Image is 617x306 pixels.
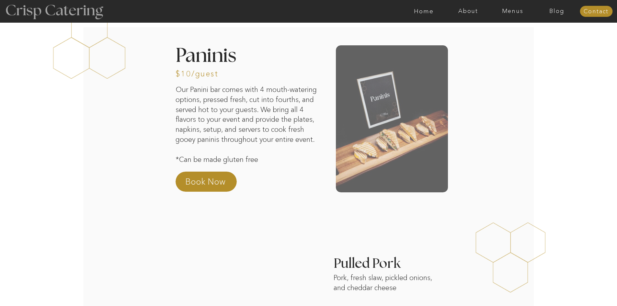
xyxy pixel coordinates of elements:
a: Contact [580,8,612,15]
a: Home [402,8,446,15]
a: Blog [535,8,579,15]
a: Menus [490,8,535,15]
a: About [446,8,490,15]
p: Pork, fresh slaw, pickled onions, and cheddar cheese [334,273,441,298]
a: Book Now [185,176,242,191]
p: Our Panini bar comes with 4 mouth-watering options, pressed fresh, cut into fourths, and served h... [176,85,319,175]
h2: Paninis [176,46,300,63]
h3: Pulled Pork [334,257,540,263]
h3: $10/guest [176,70,212,76]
